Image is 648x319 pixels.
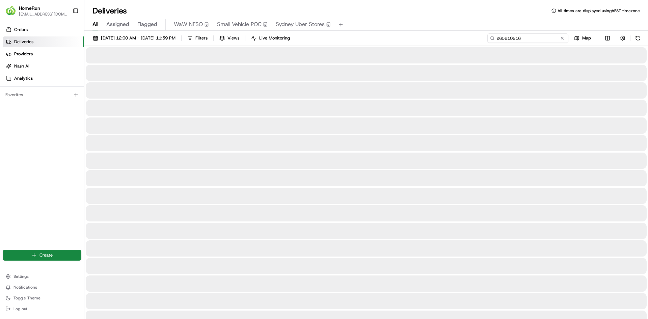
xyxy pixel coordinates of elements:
span: Deliveries [14,39,33,45]
span: Create [39,252,53,258]
input: Type to search [487,33,568,43]
button: Toggle Theme [3,293,81,303]
h1: Deliveries [92,5,127,16]
span: [DATE] 12:00 AM - [DATE] 11:59 PM [101,35,175,41]
span: Log out [13,306,27,312]
button: [EMAIL_ADDRESS][DOMAIN_NAME] [19,11,67,17]
a: Providers [3,49,84,59]
span: Map [582,35,591,41]
button: HomeRun [19,5,40,11]
button: Live Monitoring [248,33,293,43]
span: Sydney Uber Stores [276,20,325,28]
span: Analytics [14,75,33,81]
a: Orders [3,24,84,35]
span: Toggle Theme [13,295,40,301]
span: All times are displayed using AEST timezone [558,8,640,14]
a: Deliveries [3,36,84,47]
button: Log out [3,304,81,314]
span: Filters [195,35,208,41]
span: Orders [14,27,28,33]
button: Settings [3,272,81,281]
button: HomeRunHomeRun[EMAIL_ADDRESS][DOMAIN_NAME] [3,3,70,19]
span: Notifications [13,285,37,290]
span: Assigned [106,20,129,28]
button: Map [571,33,594,43]
a: Analytics [3,73,84,84]
span: Settings [13,274,29,279]
span: All [92,20,98,28]
span: Nash AI [14,63,29,69]
button: Views [216,33,242,43]
img: HomeRun [5,5,16,16]
span: Views [227,35,239,41]
span: Small Vehicle POC [217,20,262,28]
span: Providers [14,51,33,57]
button: Filters [184,33,211,43]
div: Favorites [3,89,81,100]
span: Live Monitoring [259,35,290,41]
button: [DATE] 12:00 AM - [DATE] 11:59 PM [90,33,179,43]
button: Create [3,250,81,261]
span: WaW NFSO [174,20,203,28]
button: Notifications [3,283,81,292]
a: Nash AI [3,61,84,72]
button: Refresh [633,33,643,43]
span: Flagged [137,20,157,28]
